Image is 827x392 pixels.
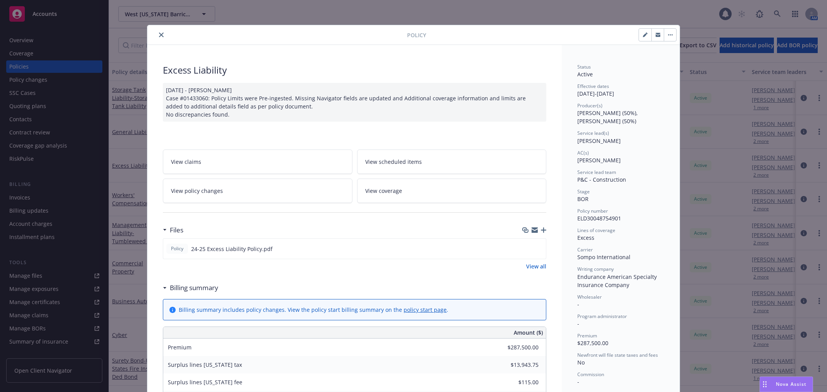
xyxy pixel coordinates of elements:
[577,246,593,253] span: Carrier
[365,158,422,166] span: View scheduled items
[760,377,770,392] div: Drag to move
[577,150,589,156] span: AC(s)
[577,313,627,320] span: Program administrator
[163,64,546,77] div: Excess Liability
[514,328,543,337] span: Amount ($)
[577,195,589,203] span: BOR
[577,301,579,308] span: -
[163,179,352,203] a: View policy changes
[163,225,183,235] div: Files
[357,150,547,174] a: View scheduled items
[577,294,602,300] span: Wholesaler
[577,273,658,289] span: Endurance American Specialty Insurance Company
[577,169,616,175] span: Service lead team
[577,188,590,195] span: Stage
[523,245,530,253] button: download file
[169,245,185,252] span: Policy
[179,306,448,314] div: Billing summary includes policy changes. View the policy start billing summary on the .
[407,31,426,39] span: Policy
[191,245,273,253] span: 24-25 Excess Liability Policy.pdf
[168,344,192,351] span: Premium
[157,30,166,40] button: close
[163,150,352,174] a: View claims
[577,70,593,78] span: Active
[404,306,447,313] a: policy start page
[536,245,543,253] button: preview file
[163,283,218,293] div: Billing summary
[493,342,543,353] input: 0.00
[577,83,609,89] span: Effective dates
[577,227,615,234] span: Lines of coverage
[493,377,543,388] input: 0.00
[577,339,608,347] span: $287,500.00
[171,187,223,195] span: View policy changes
[577,332,597,339] span: Premium
[577,352,658,358] span: Newfront will file state taxes and fees
[577,130,609,136] span: Service lead(s)
[577,371,604,378] span: Commission
[577,320,579,327] span: -
[577,359,585,366] span: No
[170,225,183,235] h3: Files
[168,361,242,368] span: Surplus lines [US_STATE] tax
[577,64,591,70] span: Status
[170,283,218,293] h3: Billing summary
[357,179,547,203] a: View coverage
[577,176,626,183] span: P&C - Construction
[577,137,621,144] span: [PERSON_NAME]
[526,262,546,270] a: View all
[760,377,813,392] button: Nova Assist
[577,266,614,272] span: Writing company
[168,378,242,386] span: Surplus lines [US_STATE] fee
[171,158,201,166] span: View claims
[365,187,402,195] span: View coverage
[163,83,546,122] div: [DATE] - [PERSON_NAME] Case #01433060: Policy Limits were Pre-ingested. Missing Navigator fields ...
[577,253,630,261] span: Sompo International
[577,208,608,214] span: Policy number
[577,215,621,222] span: ELD30048754901
[577,83,664,98] div: [DATE] - [DATE]
[577,109,639,125] span: [PERSON_NAME] (50%), [PERSON_NAME] (50%)
[577,102,603,109] span: Producer(s)
[776,381,806,387] span: Nova Assist
[577,378,579,385] span: -
[577,156,621,164] span: [PERSON_NAME]
[493,359,543,371] input: 0.00
[577,234,594,241] span: Excess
